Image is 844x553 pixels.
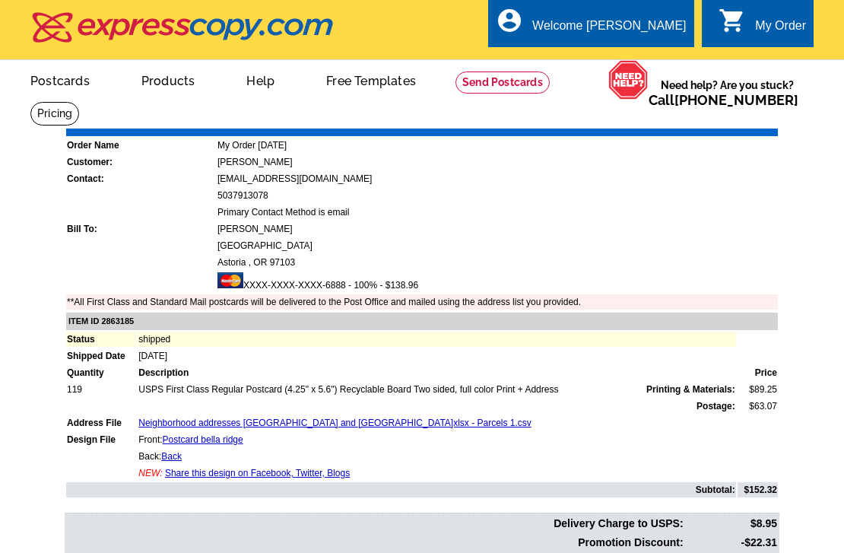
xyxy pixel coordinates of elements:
td: Primary Contact Method is email [217,205,778,220]
img: mast.gif [217,272,243,288]
td: Quantity [66,365,136,380]
a: [PHONE_NUMBER] [674,92,798,108]
td: Status [66,332,136,347]
a: Share this design on Facebook, Twitter, Blogs [165,468,350,478]
i: account_circle [496,7,523,34]
td: Promotion Discount: [66,534,684,551]
td: 119 [66,382,136,397]
td: Contact: [66,171,215,186]
td: Delivery Charge to USPS: [66,515,684,532]
a: Help [222,62,299,97]
td: 5037913078 [217,188,778,203]
td: **All First Class and Standard Mail postcards will be delivered to the Post Office and mailed usi... [66,294,778,310]
td: Bill To: [66,221,215,237]
a: Neighborhood addresses [GEOGRAPHIC_DATA] and [GEOGRAPHIC_DATA]xlsx - Parcels 1.csv [138,418,531,428]
a: Postcard bella ridge [163,434,243,445]
div: Welcome [PERSON_NAME] [532,19,686,40]
td: shipped [138,332,736,347]
td: Shipped Date [66,348,136,364]
i: shopping_cart [719,7,746,34]
td: [PERSON_NAME] [217,154,778,170]
a: shopping_cart My Order [719,17,806,36]
td: Design File [66,432,136,447]
a: Free Templates [302,62,440,97]
td: Order Name [66,138,215,153]
iframe: LiveChat chat widget [540,199,844,553]
td: Description [138,365,736,380]
td: Address File [66,415,136,431]
span: Call [649,92,798,108]
td: Customer: [66,154,215,170]
td: Front: [138,432,736,447]
td: [GEOGRAPHIC_DATA] [217,238,778,253]
td: ITEM ID 2863185 [66,313,778,330]
a: Back [161,451,182,462]
span: Need help? Are you stuck? [649,78,806,108]
td: Back: [138,449,736,464]
td: USPS First Class Regular Postcard (4.25" x 5.6") Recyclable Board Two sided, full color Print + A... [138,382,736,397]
img: help [608,60,649,100]
td: [PERSON_NAME] [217,221,778,237]
td: XXXX-XXXX-XXXX-6888 - 100% - $138.96 [217,272,778,293]
a: Postcards [6,62,114,97]
div: My Order [755,19,806,40]
span: NEW: [138,468,162,478]
td: Astoria , OR 97103 [217,255,778,270]
td: [DATE] [138,348,736,364]
td: Subtotal: [66,482,736,497]
td: [EMAIL_ADDRESS][DOMAIN_NAME] [217,171,778,186]
a: Products [117,62,220,97]
td: My Order [DATE] [217,138,778,153]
